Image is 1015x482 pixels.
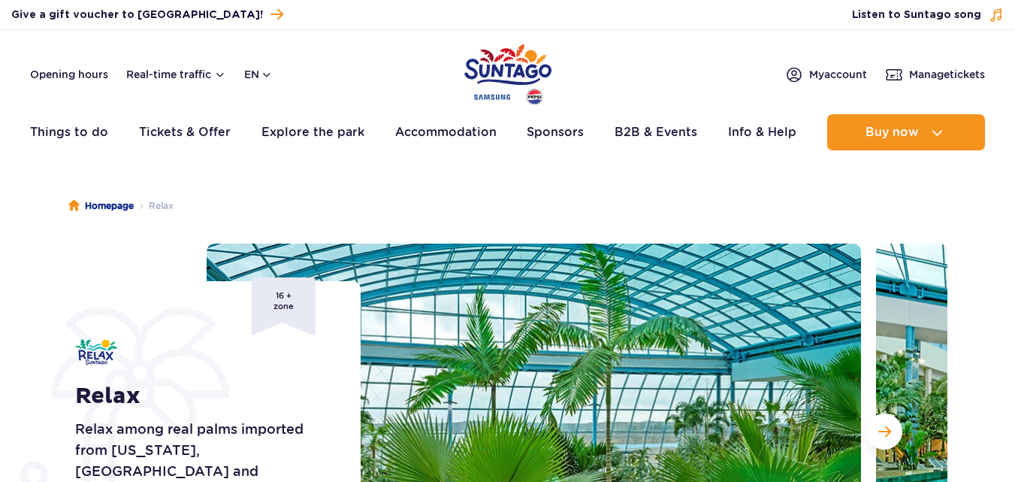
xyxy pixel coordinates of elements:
[865,126,919,139] span: Buy now
[728,114,796,150] a: Info & Help
[75,339,117,365] img: Relax
[809,67,867,82] span: My account
[909,67,985,82] span: Manage tickets
[68,199,134,214] a: Homepage
[395,114,497,150] a: Accommodation
[244,67,273,82] button: en
[139,114,231,150] a: Tickets & Offer
[75,383,327,410] h1: Relax
[11,8,263,23] span: Give a gift voucher to [GEOGRAPHIC_DATA]!
[852,8,981,23] span: Listen to Suntago song
[885,65,985,83] a: Managetickets
[252,277,316,335] span: 16 + zone
[615,114,697,150] a: B2B & Events
[852,8,1004,23] button: Listen to Suntago song
[785,65,867,83] a: Myaccount
[464,38,551,107] a: Park of Poland
[134,199,174,214] li: Relax
[126,68,226,80] button: Real-time traffic
[30,67,108,82] a: Opening hours
[866,414,902,450] button: Next slide
[30,114,108,150] a: Things to do
[11,5,283,25] a: Give a gift voucher to [GEOGRAPHIC_DATA]!
[261,114,364,150] a: Explore the park
[527,114,584,150] a: Sponsors
[827,114,985,150] button: Buy now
